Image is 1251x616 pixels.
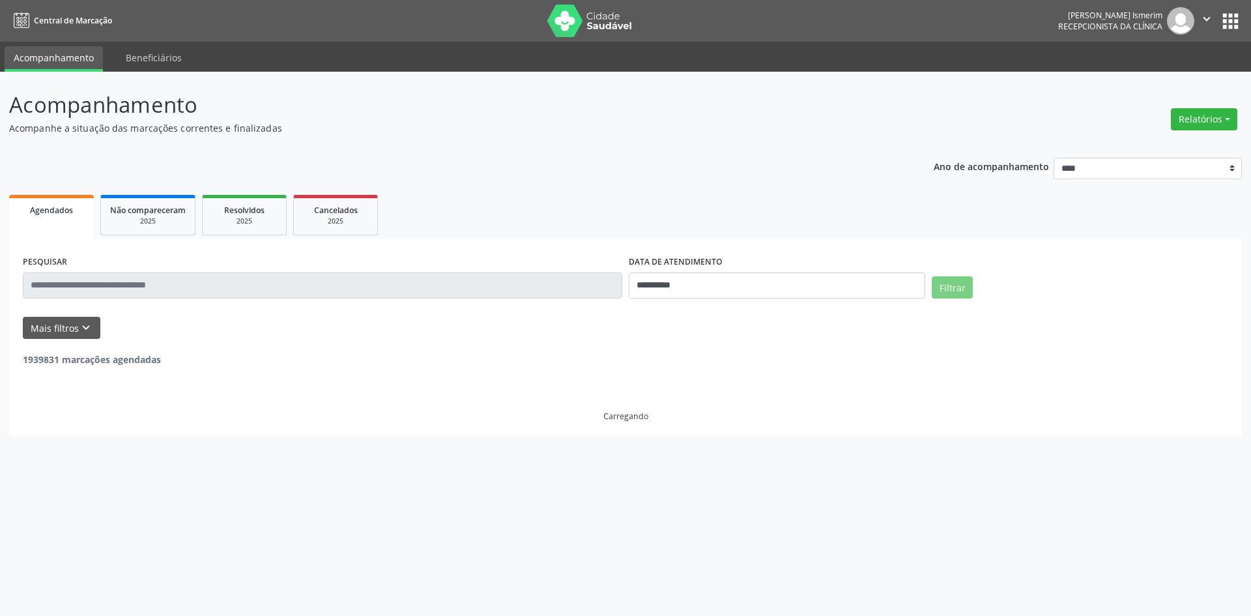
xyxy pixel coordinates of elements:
[34,15,112,26] span: Central de Marcação
[5,46,103,72] a: Acompanhamento
[932,276,973,299] button: Filtrar
[1058,10,1162,21] div: [PERSON_NAME] Ismerim
[212,216,277,226] div: 2025
[1200,12,1214,26] i: 
[30,205,73,216] span: Agendados
[23,317,100,340] button: Mais filtroskeyboard_arrow_down
[117,46,191,69] a: Beneficiários
[314,205,358,216] span: Cancelados
[1171,108,1237,130] button: Relatórios
[1167,7,1194,35] img: img
[1219,10,1242,33] button: apps
[603,411,648,422] div: Carregando
[9,89,872,121] p: Acompanhamento
[303,216,368,226] div: 2025
[1058,21,1162,32] span: Recepcionista da clínica
[934,158,1049,174] p: Ano de acompanhamento
[23,353,161,366] strong: 1939831 marcações agendadas
[110,205,186,216] span: Não compareceram
[224,205,265,216] span: Resolvidos
[110,216,186,226] div: 2025
[629,252,723,272] label: DATA DE ATENDIMENTO
[79,321,93,335] i: keyboard_arrow_down
[9,10,112,31] a: Central de Marcação
[9,121,872,135] p: Acompanhe a situação das marcações correntes e finalizadas
[23,252,67,272] label: PESQUISAR
[1194,7,1219,35] button: 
